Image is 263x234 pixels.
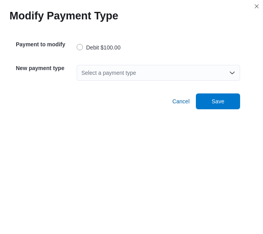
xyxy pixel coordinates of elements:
[172,97,190,105] span: Cancel
[9,10,118,22] h1: Modify Payment Type
[16,60,75,76] h5: New payment type
[252,2,261,11] button: Closes this modal window
[212,97,224,105] span: Save
[229,70,235,76] button: Open list of options
[81,68,82,78] input: Accessible screen reader label
[16,36,75,52] h5: Payment to modify
[77,43,120,52] label: Debit $100.00
[196,93,240,109] button: Save
[169,93,193,109] button: Cancel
